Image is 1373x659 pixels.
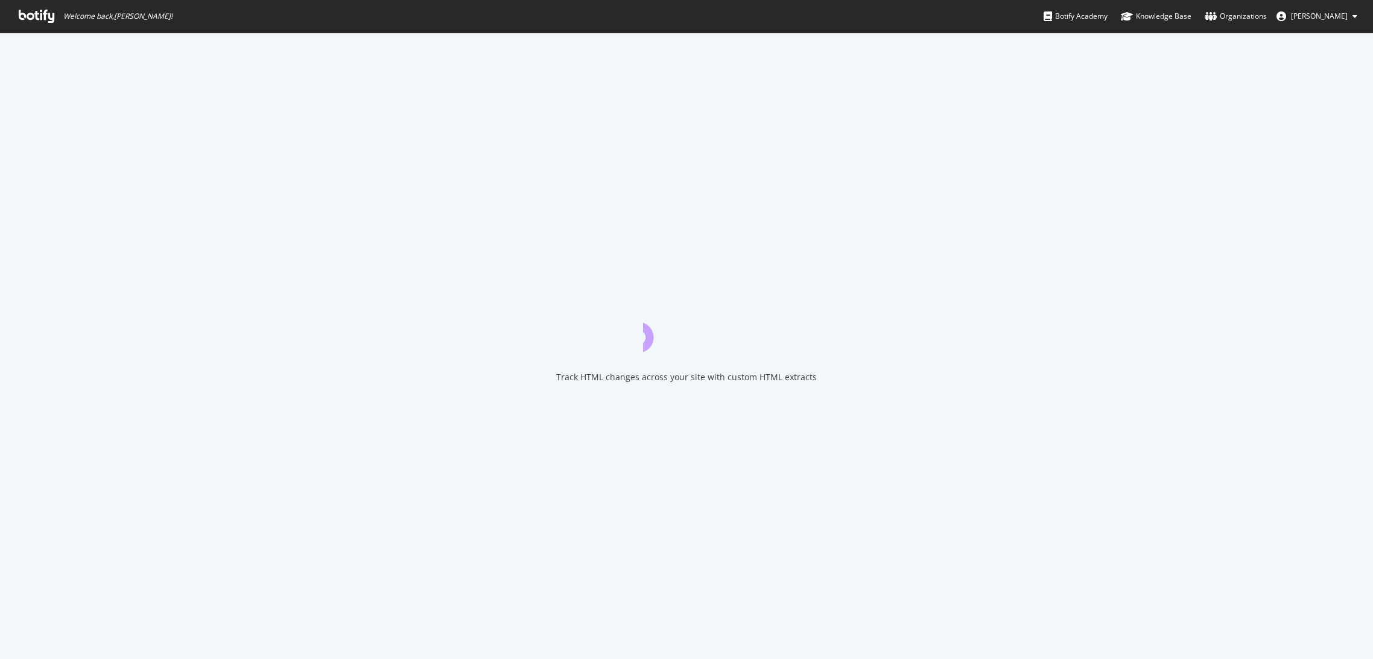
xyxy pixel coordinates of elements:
div: Track HTML changes across your site with custom HTML extracts [556,371,817,383]
span: Welcome back, [PERSON_NAME] ! [63,11,173,21]
div: Knowledge Base [1121,10,1191,22]
div: Organizations [1205,10,1267,22]
span: Robin Baron [1291,11,1348,21]
button: [PERSON_NAME] [1267,7,1367,26]
div: Botify Academy [1044,10,1108,22]
div: animation [643,308,730,352]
